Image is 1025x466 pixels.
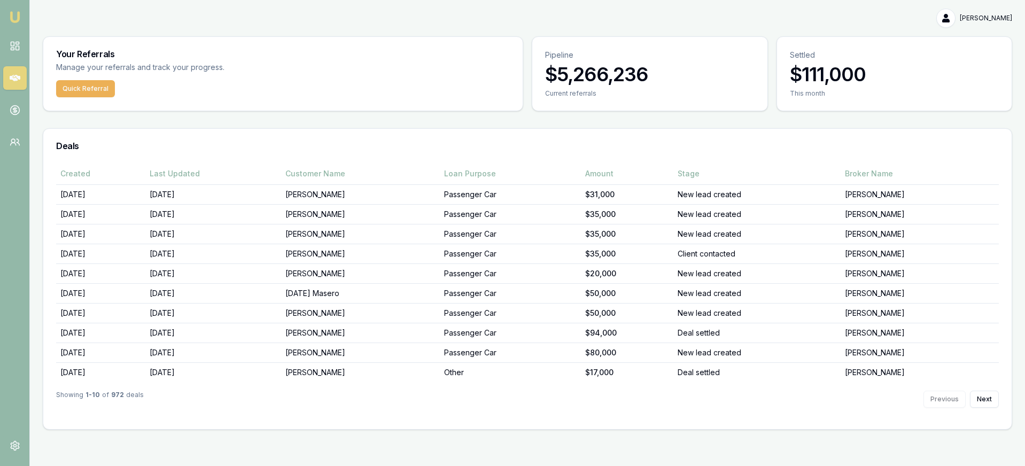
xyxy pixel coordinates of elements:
button: Next [970,391,999,408]
td: [DATE] [56,244,145,263]
div: Created [60,168,141,179]
td: [DATE] [56,184,145,204]
td: [DATE] [145,263,282,283]
div: Customer Name [285,168,435,179]
td: [DATE] [56,323,145,343]
div: Broker Name [845,168,995,179]
td: [DATE] [56,224,145,244]
div: Stage [678,168,836,179]
h3: Your Referrals [56,50,510,58]
strong: 972 [111,391,124,408]
td: [PERSON_NAME] [841,283,999,303]
td: [DATE] [56,303,145,323]
td: [DATE] [145,362,282,382]
td: [DATE] [145,303,282,323]
div: $50,000 [585,308,670,319]
div: Loan Purpose [444,168,577,179]
td: [PERSON_NAME] [841,323,999,343]
div: $35,000 [585,229,670,239]
td: Passenger Car [440,303,581,323]
td: [PERSON_NAME] [281,263,439,283]
div: $50,000 [585,288,670,299]
td: Passenger Car [440,263,581,283]
button: Quick Referral [56,80,115,97]
td: Passenger Car [440,323,581,343]
td: Passenger Car [440,224,581,244]
td: [DATE] [56,362,145,382]
div: $17,000 [585,367,670,378]
p: Manage your referrals and track your progress. [56,61,330,74]
td: New lead created [673,283,841,303]
span: [PERSON_NAME] [960,14,1012,22]
div: Last Updated [150,168,277,179]
div: $94,000 [585,328,670,338]
td: Deal settled [673,362,841,382]
td: [DATE] [145,184,282,204]
div: $80,000 [585,347,670,358]
td: Passenger Car [440,204,581,224]
td: [DATE] [56,204,145,224]
td: [PERSON_NAME] [841,184,999,204]
td: Passenger Car [440,184,581,204]
h3: Deals [56,142,999,150]
td: [DATE] [145,244,282,263]
h3: $111,000 [790,64,999,85]
div: $20,000 [585,268,670,279]
td: [DATE] [56,283,145,303]
td: Deal settled [673,323,841,343]
td: [DATE] [56,343,145,362]
td: [DATE] [145,323,282,343]
p: Settled [790,50,999,60]
div: Amount [585,168,670,179]
h3: $5,266,236 [545,64,755,85]
td: [DATE] Masero [281,283,439,303]
td: [PERSON_NAME] [281,224,439,244]
td: [PERSON_NAME] [841,303,999,323]
td: New lead created [673,184,841,204]
div: Showing of deals [56,391,144,408]
td: [PERSON_NAME] [281,204,439,224]
td: New lead created [673,263,841,283]
td: [PERSON_NAME] [281,362,439,382]
strong: 1 - 10 [86,391,100,408]
div: Current referrals [545,89,755,98]
td: [DATE] [145,283,282,303]
td: [PERSON_NAME] [841,263,999,283]
td: New lead created [673,224,841,244]
td: New lead created [673,303,841,323]
td: Passenger Car [440,283,581,303]
td: [PERSON_NAME] [281,303,439,323]
td: Client contacted [673,244,841,263]
td: [PERSON_NAME] [841,343,999,362]
td: [DATE] [145,204,282,224]
div: $35,000 [585,209,670,220]
td: [PERSON_NAME] [281,184,439,204]
td: [PERSON_NAME] [841,244,999,263]
p: Pipeline [545,50,755,60]
td: Passenger Car [440,343,581,362]
td: [DATE] [145,224,282,244]
div: This month [790,89,999,98]
td: New lead created [673,204,841,224]
div: $35,000 [585,248,670,259]
td: [PERSON_NAME] [281,343,439,362]
div: $31,000 [585,189,670,200]
td: New lead created [673,343,841,362]
td: [PERSON_NAME] [841,204,999,224]
td: [DATE] [56,263,145,283]
td: Passenger Car [440,244,581,263]
img: emu-icon-u.png [9,11,21,24]
td: [PERSON_NAME] [841,362,999,382]
td: [PERSON_NAME] [281,323,439,343]
td: [PERSON_NAME] [281,244,439,263]
td: [DATE] [145,343,282,362]
td: Other [440,362,581,382]
td: [PERSON_NAME] [841,224,999,244]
